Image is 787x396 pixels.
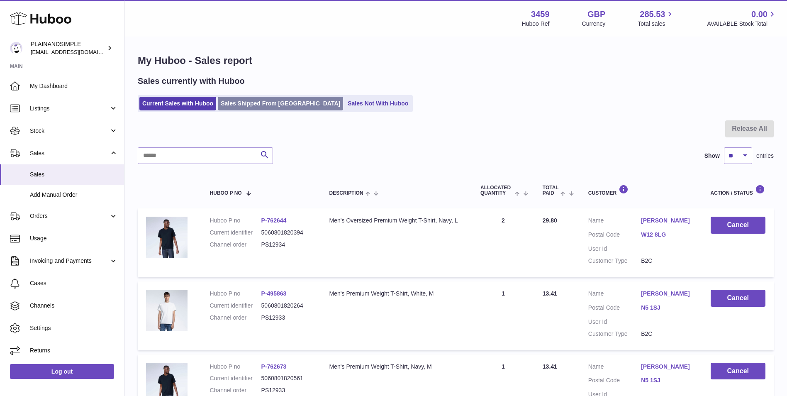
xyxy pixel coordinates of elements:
[30,191,118,199] span: Add Manual Order
[30,324,118,332] span: Settings
[711,217,765,234] button: Cancel
[588,330,641,338] dt: Customer Type
[30,149,109,157] span: Sales
[261,386,313,394] dd: PS12933
[641,330,694,338] dd: B2C
[711,290,765,307] button: Cancel
[210,302,261,310] dt: Current identifier
[588,217,641,227] dt: Name
[531,9,550,20] strong: 3459
[704,152,720,160] label: Show
[261,229,313,237] dd: 5060801820394
[587,9,605,20] strong: GBP
[210,314,261,322] dt: Channel order
[146,217,188,258] img: 34591682707845.jpeg
[30,347,118,354] span: Returns
[329,290,464,298] div: Men's Premium Weight T-Shirt, White, M
[588,290,641,300] dt: Name
[582,20,606,28] div: Currency
[756,152,774,160] span: entries
[261,314,313,322] dd: PS12933
[329,191,363,196] span: Description
[588,257,641,265] dt: Customer Type
[210,191,242,196] span: Huboo P no
[138,54,774,67] h1: My Huboo - Sales report
[30,171,118,178] span: Sales
[641,231,694,239] a: W12 8LG
[210,217,261,225] dt: Huboo P no
[261,374,313,382] dd: 5060801820561
[588,185,694,196] div: Customer
[472,281,534,350] td: 1
[218,97,343,110] a: Sales Shipped From [GEOGRAPHIC_DATA]
[588,376,641,386] dt: Postal Code
[588,363,641,373] dt: Name
[480,185,513,196] span: ALLOCATED Quantity
[261,363,287,370] a: P-762673
[30,235,118,242] span: Usage
[638,9,675,28] a: 285.53 Total sales
[543,217,557,224] span: 29.80
[751,9,768,20] span: 0.00
[261,217,287,224] a: P-762644
[711,185,765,196] div: Action / Status
[543,185,559,196] span: Total paid
[31,49,122,55] span: [EMAIL_ADDRESS][DOMAIN_NAME]
[640,9,665,20] span: 285.53
[588,304,641,314] dt: Postal Code
[707,20,777,28] span: AVAILABLE Stock Total
[210,241,261,249] dt: Channel order
[31,40,105,56] div: PLAINANDSIMPLE
[261,302,313,310] dd: 5060801820264
[641,363,694,371] a: [PERSON_NAME]
[711,363,765,380] button: Cancel
[543,290,557,297] span: 13.41
[30,302,118,310] span: Channels
[146,290,188,331] img: 34591727345696.jpeg
[30,82,118,90] span: My Dashboard
[345,97,411,110] a: Sales Not With Huboo
[641,290,694,298] a: [PERSON_NAME]
[329,217,464,225] div: Men's Oversized Premium Weight T-Shirt, Navy, L
[707,9,777,28] a: 0.00 AVAILABLE Stock Total
[210,229,261,237] dt: Current identifier
[522,20,550,28] div: Huboo Ref
[329,363,464,371] div: Men's Premium Weight T-Shirt, Navy, M
[138,76,245,87] h2: Sales currently with Huboo
[210,374,261,382] dt: Current identifier
[210,386,261,394] dt: Channel order
[543,363,557,370] span: 13.41
[30,279,118,287] span: Cases
[139,97,216,110] a: Current Sales with Huboo
[261,290,287,297] a: P-495863
[588,245,641,253] dt: User Id
[30,105,109,112] span: Listings
[210,363,261,371] dt: Huboo P no
[638,20,675,28] span: Total sales
[30,127,109,135] span: Stock
[10,42,22,54] img: internalAdmin-3459@internal.huboo.com
[30,212,109,220] span: Orders
[10,364,114,379] a: Log out
[641,257,694,265] dd: B2C
[210,290,261,298] dt: Huboo P no
[261,241,313,249] dd: PS12934
[472,208,534,277] td: 2
[30,257,109,265] span: Invoicing and Payments
[588,318,641,326] dt: User Id
[641,304,694,312] a: N5 1SJ
[641,376,694,384] a: N5 1SJ
[641,217,694,225] a: [PERSON_NAME]
[588,231,641,241] dt: Postal Code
